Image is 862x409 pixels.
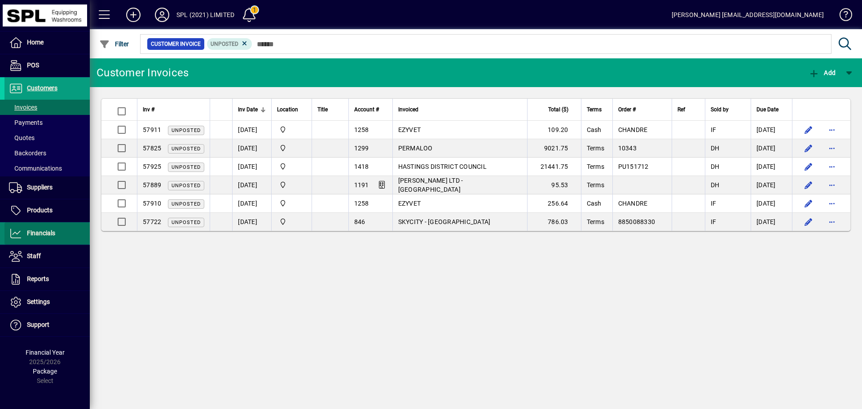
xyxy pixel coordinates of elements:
span: Terms [587,163,604,170]
span: SPL (2021) Limited [277,217,306,227]
td: [DATE] [751,176,792,194]
div: Inv Date [238,105,266,114]
div: SPL (2021) LIMITED [176,8,234,22]
td: [DATE] [751,158,792,176]
span: HASTINGS DISTRICT COUNCIL [398,163,487,170]
span: Terms [587,218,604,225]
span: Invoices [9,104,37,111]
span: Title [317,105,328,114]
div: Inv # [143,105,204,114]
a: Settings [4,291,90,313]
span: Communications [9,165,62,172]
td: 9021.75 [527,139,581,158]
td: [DATE] [232,139,271,158]
span: Suppliers [27,184,53,191]
span: 57911 [143,126,161,133]
span: [PERSON_NAME] LTD - [GEOGRAPHIC_DATA] [398,177,463,193]
span: Inv Date [238,105,258,114]
button: Profile [148,7,176,23]
div: Account # [354,105,387,114]
button: Filter [97,36,132,52]
span: 57722 [143,218,161,225]
span: SKYCITY - [GEOGRAPHIC_DATA] [398,218,491,225]
td: [DATE] [232,158,271,176]
span: Terms [587,181,604,189]
span: 846 [354,218,365,225]
span: 57925 [143,163,161,170]
div: Customer Invoices [97,66,189,80]
td: [DATE] [751,213,792,231]
span: Reports [27,275,49,282]
span: EZYVET [398,200,421,207]
span: IF [711,200,717,207]
span: 1191 [354,181,369,189]
td: [DATE] [751,194,792,213]
span: Account # [354,105,379,114]
button: More options [825,215,839,229]
a: Financials [4,222,90,245]
span: Unposted [172,201,201,207]
span: Inv # [143,105,154,114]
a: Payments [4,115,90,130]
span: 57889 [143,181,161,189]
span: Ref [677,105,685,114]
span: 1258 [354,126,369,133]
button: Edit [801,196,816,211]
span: Order # [618,105,636,114]
div: Total ($) [533,105,576,114]
span: 8850088330 [618,218,655,225]
span: SPL (2021) Limited [277,180,306,190]
a: POS [4,54,90,77]
span: Unposted [211,41,238,47]
span: Terms [587,105,602,114]
span: Total ($) [548,105,568,114]
td: [DATE] [232,194,271,213]
button: Add [119,7,148,23]
button: Edit [801,141,816,155]
span: CHANDRE [618,126,648,133]
span: Add [809,69,836,76]
span: Unposted [172,183,201,189]
span: DH [711,145,720,152]
span: SPL (2021) Limited [277,143,306,153]
a: Quotes [4,130,90,145]
mat-chip: Customer Invoice Status: Unposted [207,38,252,50]
span: IF [711,218,717,225]
button: More options [825,178,839,192]
td: [DATE] [232,121,271,139]
div: [PERSON_NAME] [EMAIL_ADDRESS][DOMAIN_NAME] [672,8,824,22]
span: 1299 [354,145,369,152]
span: 57910 [143,200,161,207]
span: Financial Year [26,349,65,356]
button: Edit [801,123,816,137]
span: Unposted [172,220,201,225]
span: CHANDRE [618,200,648,207]
span: Settings [27,298,50,305]
span: POS [27,62,39,69]
div: Order # [618,105,666,114]
span: SPL (2021) Limited [277,162,306,172]
div: Invoiced [398,105,522,114]
a: Products [4,199,90,222]
a: Support [4,314,90,336]
div: Due Date [756,105,787,114]
span: Financials [27,229,55,237]
span: Package [33,368,57,375]
a: Suppliers [4,176,90,199]
span: 57825 [143,145,161,152]
div: Title [317,105,343,114]
a: Reports [4,268,90,290]
span: Quotes [9,134,35,141]
button: More options [825,159,839,174]
button: More options [825,196,839,211]
span: Payments [9,119,43,126]
span: Unposted [172,164,201,170]
a: Knowledge Base [833,2,851,31]
button: Edit [801,178,816,192]
button: Edit [801,159,816,174]
button: Edit [801,215,816,229]
td: 95.53 [527,176,581,194]
span: PU151712 [618,163,649,170]
button: Add [806,65,838,81]
button: More options [825,123,839,137]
